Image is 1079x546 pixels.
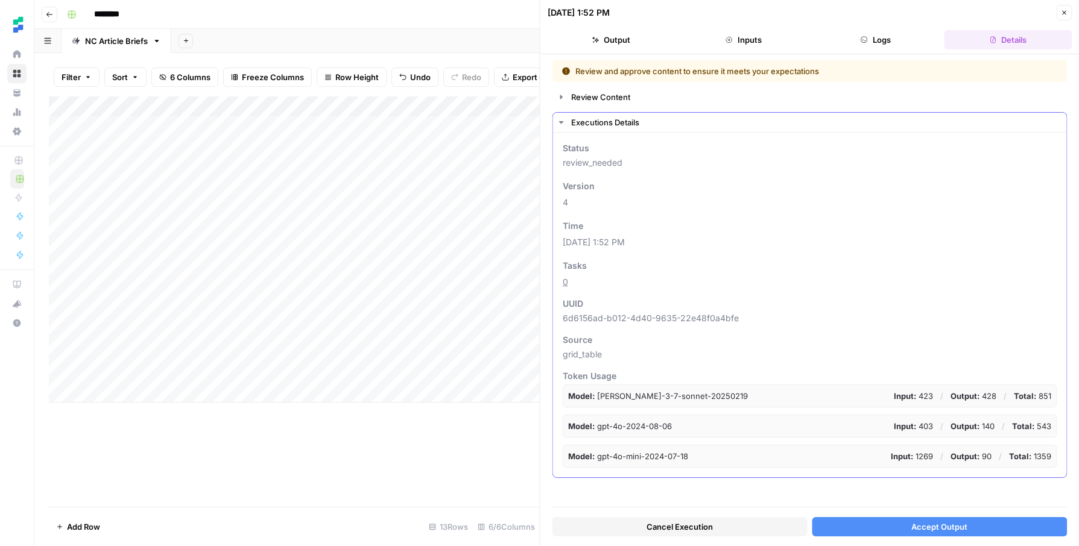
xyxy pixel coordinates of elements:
[1012,421,1034,431] strong: Total:
[891,450,933,462] p: 1269
[940,390,943,402] p: /
[513,71,555,83] span: Export CSV
[54,67,100,87] button: Filter
[1002,420,1005,432] p: /
[940,450,943,462] p: /
[553,133,1067,477] div: Executions Details
[894,421,916,431] strong: Input:
[891,451,913,461] strong: Input:
[7,313,27,333] button: Help + Support
[7,45,27,64] a: Home
[894,391,916,401] strong: Input:
[894,420,933,432] p: 403
[568,421,595,431] strong: Model:
[473,517,540,536] div: 6/6 Columns
[680,30,807,49] button: Inputs
[1014,391,1036,401] strong: Total:
[563,180,595,192] span: Version
[1004,390,1007,402] p: /
[548,30,675,49] button: Output
[812,517,1067,536] button: Accept Output
[552,517,808,536] button: Cancel Execution
[951,450,992,462] p: 90
[563,348,1057,360] span: grid_table
[940,420,943,432] p: /
[548,7,610,19] div: [DATE] 1:52 PM
[568,391,595,401] strong: Model:
[563,334,592,346] span: Source
[568,390,748,402] p: claude-3-7-sonnet-20250219
[563,142,589,154] span: Status
[335,71,379,83] span: Row Height
[945,30,1072,49] button: Details
[443,67,489,87] button: Redo
[1012,420,1051,432] p: 543
[563,220,583,232] span: Time
[62,71,81,83] span: Filter
[85,35,148,47] div: NC Article Briefs
[410,71,431,83] span: Undo
[462,71,481,83] span: Redo
[911,521,967,533] span: Accept Output
[7,64,27,83] a: Browse
[8,295,26,313] div: What's new?
[563,260,587,272] span: Tasks
[568,451,595,461] strong: Model:
[7,83,27,102] a: Your Data
[1014,390,1051,402] p: 851
[112,71,128,83] span: Sort
[553,113,1067,132] button: Executions Details
[7,275,27,294] a: AirOps Academy
[563,370,1057,382] span: Token Usage
[62,29,171,53] a: NC Article Briefs
[7,102,27,122] a: Usage
[951,391,979,401] strong: Output:
[951,421,979,431] strong: Output:
[563,196,1057,209] span: 4
[67,521,100,533] span: Add Row
[571,91,1060,103] div: Review Content
[999,450,1002,462] p: /
[951,451,979,461] strong: Output:
[812,30,939,49] button: Logs
[7,122,27,141] a: Settings
[494,67,563,87] button: Export CSV
[7,10,27,40] button: Workspace: Ten Speed
[563,236,1057,248] span: [DATE] 1:52 PM
[568,420,672,432] p: gpt-4o-2024-08-06
[894,390,933,402] p: 423
[104,67,147,87] button: Sort
[562,65,938,77] div: Review and approve content to ensure it meets your expectations
[223,67,312,87] button: Freeze Columns
[7,294,27,313] button: What's new?
[571,116,1060,128] div: Executions Details
[563,298,583,310] span: UUID
[242,71,304,83] span: Freeze Columns
[553,87,1067,107] button: Review Content
[563,277,568,287] a: 0
[568,450,688,462] p: gpt-4o-mini-2024-07-18
[391,67,438,87] button: Undo
[424,517,473,536] div: 13 Rows
[7,14,29,36] img: Ten Speed Logo
[317,67,387,87] button: Row Height
[1009,451,1031,461] strong: Total:
[49,517,107,536] button: Add Row
[151,67,218,87] button: 6 Columns
[563,312,1057,324] span: 6d6156ad-b012-4d40-9635-22e48f0a4bfe
[951,390,996,402] p: 428
[647,521,713,533] span: Cancel Execution
[1009,450,1051,462] p: 1359
[563,157,1057,169] span: review_needed
[951,420,995,432] p: 140
[170,71,210,83] span: 6 Columns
